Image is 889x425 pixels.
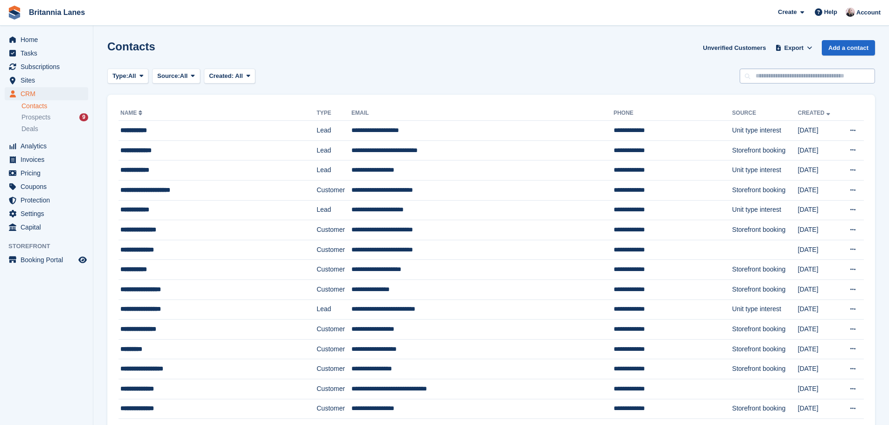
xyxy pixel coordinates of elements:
[5,180,88,193] a: menu
[5,253,88,266] a: menu
[732,140,798,160] td: Storefront booking
[180,71,188,81] span: All
[822,40,875,56] a: Add a contact
[157,71,180,81] span: Source:
[5,194,88,207] a: menu
[120,110,144,116] a: Name
[778,7,797,17] span: Create
[7,6,21,20] img: stora-icon-8386f47178a22dfd0bd8f6a31ec36ba5ce8667c1dd55bd0f319d3a0aa187defe.svg
[21,102,88,111] a: Contacts
[5,33,88,46] a: menu
[798,379,840,399] td: [DATE]
[21,253,77,266] span: Booking Portal
[21,125,38,133] span: Deals
[732,339,798,359] td: Storefront booking
[79,113,88,121] div: 9
[784,43,804,53] span: Export
[798,110,832,116] a: Created
[107,69,148,84] button: Type: All
[21,60,77,73] span: Subscriptions
[699,40,770,56] a: Unverified Customers
[21,207,77,220] span: Settings
[351,106,614,121] th: Email
[21,47,77,60] span: Tasks
[5,60,88,73] a: menu
[21,139,77,153] span: Analytics
[316,160,351,181] td: Lead
[773,40,814,56] button: Export
[21,221,77,234] span: Capital
[21,113,50,122] span: Prospects
[316,140,351,160] td: Lead
[209,72,234,79] span: Created:
[21,87,77,100] span: CRM
[8,242,93,251] span: Storefront
[77,254,88,265] a: Preview store
[732,320,798,340] td: Storefront booking
[798,240,840,260] td: [DATE]
[21,180,77,193] span: Coupons
[316,240,351,260] td: Customer
[21,33,77,46] span: Home
[316,379,351,399] td: Customer
[21,74,77,87] span: Sites
[5,207,88,220] a: menu
[316,121,351,141] td: Lead
[316,300,351,320] td: Lead
[152,69,200,84] button: Source: All
[846,7,855,17] img: Alexandra Lane
[5,167,88,180] a: menu
[798,121,840,141] td: [DATE]
[798,180,840,200] td: [DATE]
[614,106,732,121] th: Phone
[204,69,255,84] button: Created: All
[798,320,840,340] td: [DATE]
[732,260,798,280] td: Storefront booking
[798,200,840,220] td: [DATE]
[5,221,88,234] a: menu
[798,399,840,419] td: [DATE]
[128,71,136,81] span: All
[732,279,798,300] td: Storefront booking
[21,112,88,122] a: Prospects 9
[732,359,798,379] td: Storefront booking
[732,300,798,320] td: Unit type interest
[235,72,243,79] span: All
[732,220,798,240] td: Storefront booking
[316,106,351,121] th: Type
[316,260,351,280] td: Customer
[316,339,351,359] td: Customer
[5,139,88,153] a: menu
[798,339,840,359] td: [DATE]
[21,124,88,134] a: Deals
[21,167,77,180] span: Pricing
[732,160,798,181] td: Unit type interest
[732,106,798,121] th: Source
[5,87,88,100] a: menu
[732,399,798,419] td: Storefront booking
[732,121,798,141] td: Unit type interest
[798,220,840,240] td: [DATE]
[316,200,351,220] td: Lead
[798,359,840,379] td: [DATE]
[107,40,155,53] h1: Contacts
[798,260,840,280] td: [DATE]
[732,180,798,200] td: Storefront booking
[798,160,840,181] td: [DATE]
[316,399,351,419] td: Customer
[25,5,89,20] a: Britannia Lanes
[5,74,88,87] a: menu
[5,153,88,166] a: menu
[316,279,351,300] td: Customer
[21,153,77,166] span: Invoices
[316,180,351,200] td: Customer
[316,359,351,379] td: Customer
[798,140,840,160] td: [DATE]
[316,320,351,340] td: Customer
[732,200,798,220] td: Unit type interest
[798,300,840,320] td: [DATE]
[856,8,881,17] span: Account
[5,47,88,60] a: menu
[798,279,840,300] td: [DATE]
[21,194,77,207] span: Protection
